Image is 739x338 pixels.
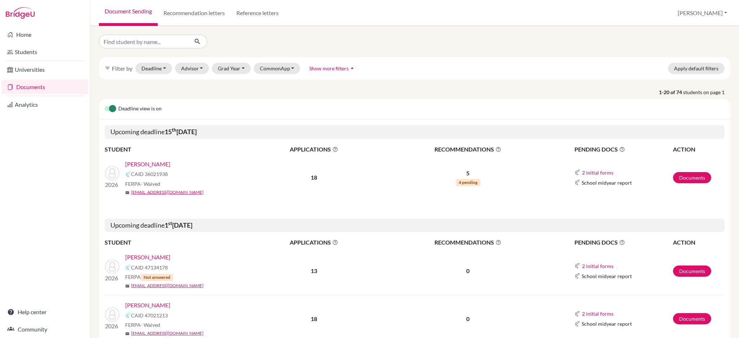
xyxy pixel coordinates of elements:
[105,180,119,189] p: 2026
[668,63,725,74] button: Apply default filters
[574,180,580,185] img: Common App logo
[141,274,173,281] span: Not answered
[349,65,356,72] i: arrow_drop_up
[379,145,557,154] span: RECOMMENDATIONS
[311,174,317,181] b: 18
[1,97,88,112] a: Analytics
[105,219,725,232] h5: Upcoming deadline
[1,322,88,337] a: Community
[303,63,362,74] button: Show more filtersarrow_drop_up
[456,179,480,186] span: 4 pending
[1,45,88,59] a: Students
[131,264,168,271] span: CAID 47134178
[165,221,192,229] b: 1 [DATE]
[574,170,580,175] img: Common App logo
[105,238,249,247] th: STUDENT
[673,145,725,154] th: ACTION
[135,63,172,74] button: Deadline
[379,238,557,247] span: RECOMMENDATIONS
[131,170,168,178] span: CAID 36021938
[6,7,35,19] img: Bridge-U
[125,160,170,168] a: [PERSON_NAME]
[131,312,168,319] span: CAID 47021213
[125,180,160,188] span: FERPA
[168,220,172,226] sup: st
[105,145,249,154] th: STUDENT
[673,172,711,183] a: Documents
[112,65,132,72] span: Filter by
[118,105,162,113] span: Deadline view is on
[141,181,160,187] span: - Waived
[131,282,204,289] a: [EMAIL_ADDRESS][DOMAIN_NAME]
[254,63,301,74] button: CommonApp
[125,312,131,318] img: Common App logo
[673,238,725,247] th: ACTION
[1,27,88,42] a: Home
[574,238,672,247] span: PENDING DOCS
[582,179,632,186] span: School midyear report
[125,264,131,270] img: Common App logo
[574,311,580,317] img: Common App logo
[131,330,204,337] a: [EMAIL_ADDRESS][DOMAIN_NAME]
[379,315,557,323] p: 0
[105,274,119,282] p: 2026
[249,145,379,154] span: APPLICATIONS
[165,128,197,136] b: 15 [DATE]
[582,168,614,177] button: 2 initial forms
[582,272,632,280] span: School midyear report
[311,315,317,322] b: 18
[659,88,683,96] strong: 1-20 of 74
[212,63,251,74] button: Grad Year
[105,307,119,322] img: Lin, Jolie
[1,305,88,319] a: Help center
[105,322,119,330] p: 2026
[574,145,672,154] span: PENDING DOCS
[1,80,88,94] a: Documents
[105,259,119,274] img: Kuo, Yu Hsuan
[574,321,580,327] img: Common App logo
[249,238,379,247] span: APPLICATIONS
[582,262,614,270] button: 2 initial forms
[125,284,130,288] span: mail
[673,313,711,324] a: Documents
[574,263,580,269] img: Common App logo
[582,320,632,328] span: School midyear report
[105,65,110,71] i: filter_list
[379,267,557,275] p: 0
[99,35,188,48] input: Find student by name...
[175,63,209,74] button: Advisor
[125,171,131,177] img: Common App logo
[131,189,204,196] a: [EMAIL_ADDRESS][DOMAIN_NAME]
[125,301,170,310] a: [PERSON_NAME]
[125,332,130,336] span: mail
[309,65,349,71] span: Show more filters
[125,190,130,195] span: mail
[125,273,173,281] span: FERPA
[683,88,730,96] span: students on page 1
[105,166,119,180] img: Teoh, Samuel
[1,62,88,77] a: Universities
[582,310,614,318] button: 2 initial forms
[125,321,160,329] span: FERPA
[141,322,160,328] span: - Waived
[379,169,557,177] p: 5
[674,6,730,20] button: [PERSON_NAME]
[311,267,317,274] b: 13
[125,253,170,262] a: [PERSON_NAME]
[105,125,725,139] h5: Upcoming deadline
[574,273,580,279] img: Common App logo
[673,265,711,277] a: Documents
[172,127,176,133] sup: th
